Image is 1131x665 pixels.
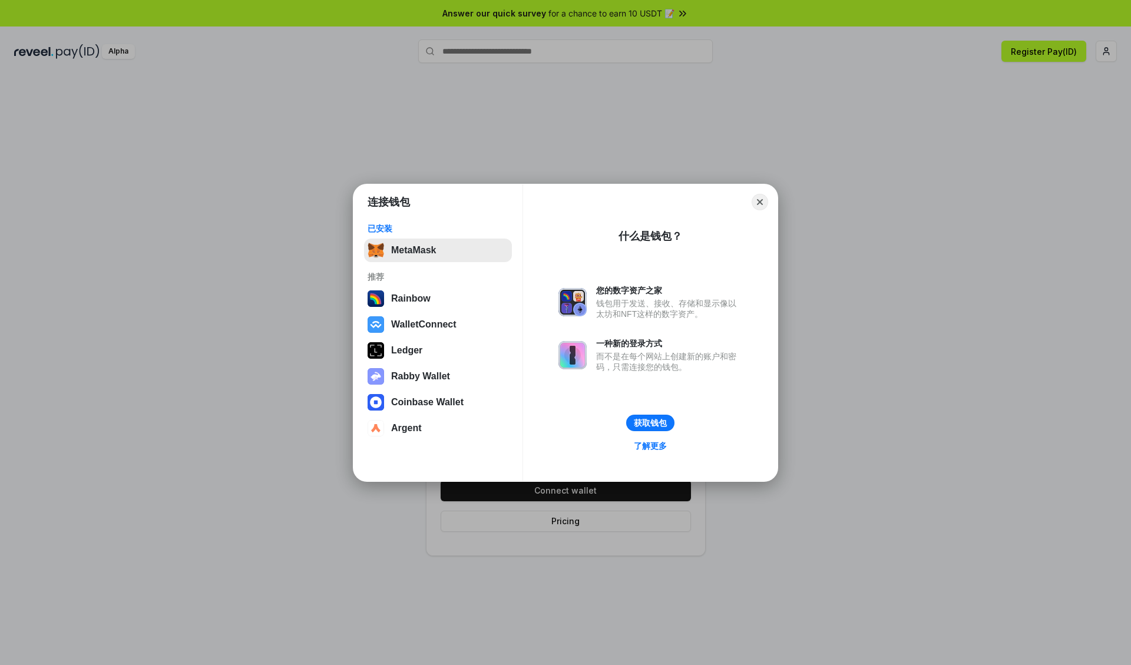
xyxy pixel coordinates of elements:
[596,285,742,296] div: 您的数字资产之家
[368,342,384,359] img: svg+xml,%3Csvg%20xmlns%3D%22http%3A%2F%2Fwww.w3.org%2F2000%2Fsvg%22%20width%3D%2228%22%20height%3...
[391,345,422,356] div: Ledger
[391,245,436,256] div: MetaMask
[391,397,464,408] div: Coinbase Wallet
[368,223,508,234] div: 已安装
[391,423,422,434] div: Argent
[752,194,768,210] button: Close
[368,368,384,385] img: svg+xml,%3Csvg%20xmlns%3D%22http%3A%2F%2Fwww.w3.org%2F2000%2Fsvg%22%20fill%3D%22none%22%20viewBox...
[368,195,410,209] h1: 连接钱包
[368,290,384,307] img: svg+xml,%3Csvg%20width%3D%22120%22%20height%3D%22120%22%20viewBox%3D%220%200%20120%20120%22%20fil...
[558,341,587,369] img: svg+xml,%3Csvg%20xmlns%3D%22http%3A%2F%2Fwww.w3.org%2F2000%2Fsvg%22%20fill%3D%22none%22%20viewBox...
[558,288,587,316] img: svg+xml,%3Csvg%20xmlns%3D%22http%3A%2F%2Fwww.w3.org%2F2000%2Fsvg%22%20fill%3D%22none%22%20viewBox...
[364,313,512,336] button: WalletConnect
[596,338,742,349] div: 一种新的登录方式
[368,394,384,411] img: svg+xml,%3Csvg%20width%3D%2228%22%20height%3D%2228%22%20viewBox%3D%220%200%2028%2028%22%20fill%3D...
[634,418,667,428] div: 获取钱包
[634,441,667,451] div: 了解更多
[596,298,742,319] div: 钱包用于发送、接收、存储和显示像以太坊和NFT这样的数字资产。
[596,351,742,372] div: 而不是在每个网站上创建新的账户和密码，只需连接您的钱包。
[391,371,450,382] div: Rabby Wallet
[626,415,674,431] button: 获取钱包
[364,365,512,388] button: Rabby Wallet
[368,316,384,333] img: svg+xml,%3Csvg%20width%3D%2228%22%20height%3D%2228%22%20viewBox%3D%220%200%2028%2028%22%20fill%3D...
[627,438,674,454] a: 了解更多
[619,229,682,243] div: 什么是钱包？
[364,287,512,310] button: Rainbow
[364,239,512,262] button: MetaMask
[391,293,431,304] div: Rainbow
[368,242,384,259] img: svg+xml,%3Csvg%20fill%3D%22none%22%20height%3D%2233%22%20viewBox%3D%220%200%2035%2033%22%20width%...
[364,391,512,414] button: Coinbase Wallet
[368,272,508,282] div: 推荐
[364,339,512,362] button: Ledger
[391,319,457,330] div: WalletConnect
[368,420,384,436] img: svg+xml,%3Csvg%20width%3D%2228%22%20height%3D%2228%22%20viewBox%3D%220%200%2028%2028%22%20fill%3D...
[364,416,512,440] button: Argent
